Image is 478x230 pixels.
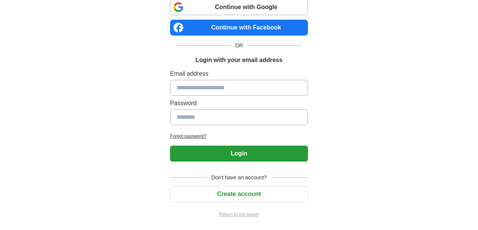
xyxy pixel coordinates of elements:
[230,42,248,50] span: OR
[170,133,308,140] a: Forgot password?
[170,211,308,218] a: Return to job advert
[170,69,308,78] label: Email address
[170,186,308,202] button: Create account
[170,99,308,108] label: Password
[170,191,308,197] a: Create account
[170,20,308,36] a: Continue with Facebook
[195,56,282,65] h1: Login with your email address
[207,174,271,182] span: Don't have an account?
[170,146,308,162] button: Login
